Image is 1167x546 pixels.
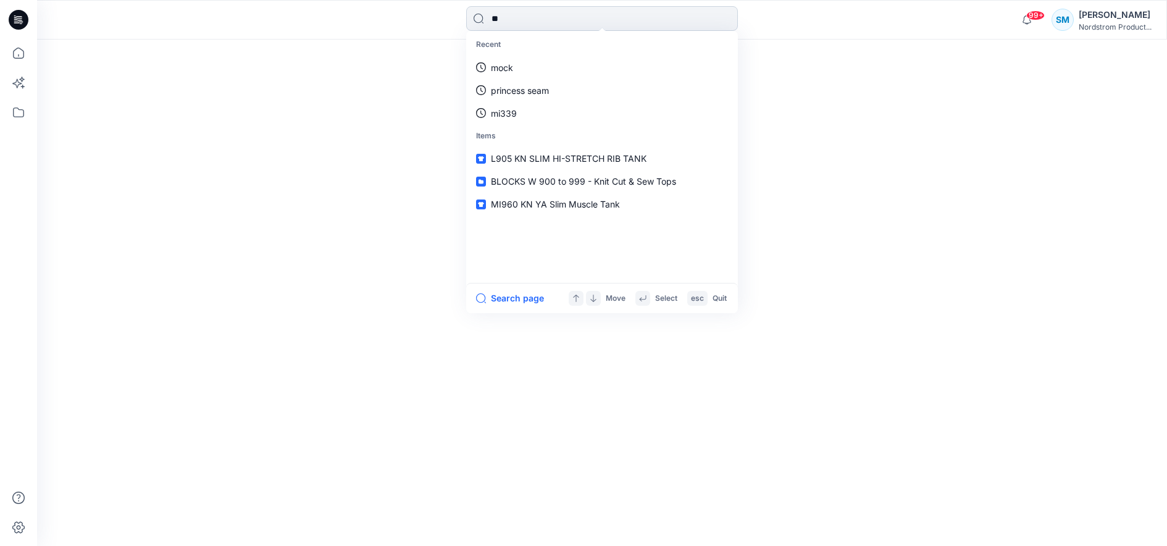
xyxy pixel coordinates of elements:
span: MI960 KN YA Slim Muscle Tank [491,199,620,209]
a: MI960 KN YA Slim Muscle Tank [469,193,735,216]
p: esc [691,292,704,305]
button: Search page [476,291,544,306]
p: Select [655,292,677,305]
p: Recent [469,33,735,56]
a: mock [469,56,735,79]
span: BLOCKS W 900 to 999 - Knit Cut & Sew Tops [491,176,676,187]
p: Move [606,292,625,305]
a: princess seam [469,79,735,102]
p: mock [491,61,513,74]
a: L905 KN SLIM HI-STRETCH RIB TANK [469,147,735,170]
a: mi339 [469,102,735,125]
div: [PERSON_NAME] [1079,7,1152,22]
p: Quit [713,292,727,305]
span: 99+ [1026,10,1045,20]
p: princess seam [491,84,549,97]
div: Nordstrom Product... [1079,22,1152,31]
p: mi339 [491,107,517,120]
span: L905 KN SLIM HI-STRETCH RIB TANK [491,153,646,164]
a: BLOCKS W 900 to 999 - Knit Cut & Sew Tops [469,170,735,193]
div: SM [1052,9,1074,31]
p: Items [469,125,735,148]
